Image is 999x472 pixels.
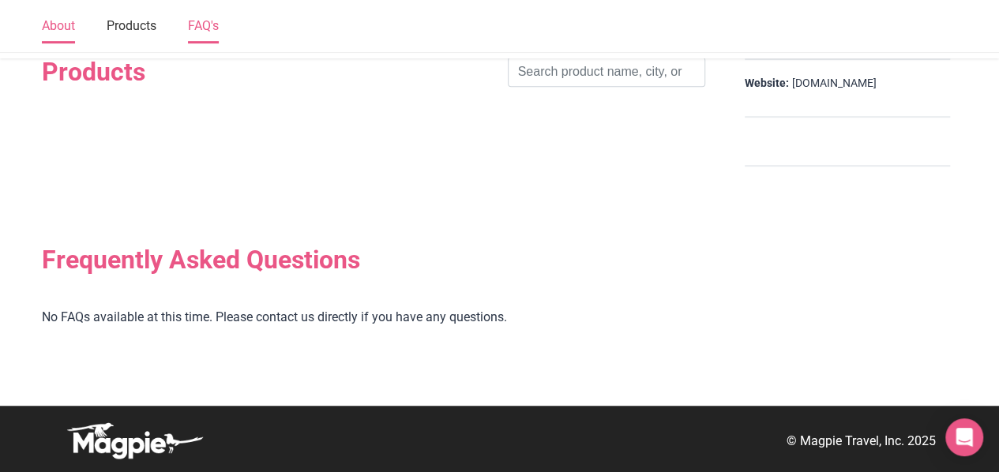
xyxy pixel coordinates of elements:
[42,57,145,87] h2: Products
[945,418,983,456] div: Open Intercom Messenger
[787,431,936,451] p: © Magpie Travel, Inc. 2025
[107,10,156,43] a: Products
[792,76,877,92] a: [DOMAIN_NAME]
[42,245,705,275] h2: Frequently Asked Questions
[42,307,705,328] p: No FAQs available at this time. Please contact us directly if you have any questions.
[63,421,205,459] img: logo-white-d94fa1abed81b67a048b3d0f0ab5b955.png
[188,10,219,43] a: FAQ's
[42,10,75,43] a: About
[508,57,705,87] input: Search product name, city, or interal id
[745,76,789,92] strong: Website:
